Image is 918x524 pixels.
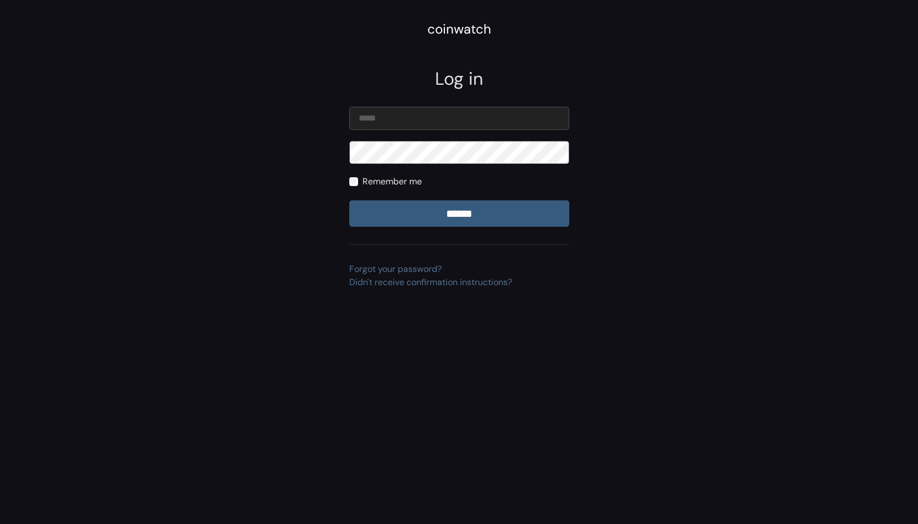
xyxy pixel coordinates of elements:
[427,19,491,39] div: coinwatch
[362,175,422,188] label: Remember me
[349,276,512,288] a: Didn't receive confirmation instructions?
[349,263,442,275] a: Forgot your password?
[349,68,569,89] h2: Log in
[427,25,491,36] a: coinwatch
